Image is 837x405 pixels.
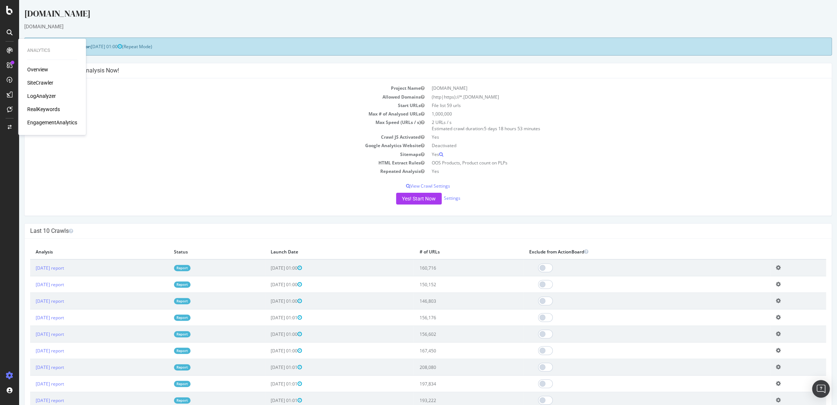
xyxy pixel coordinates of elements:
td: Max # of Analysed URLs [11,110,409,118]
div: [DOMAIN_NAME] [5,7,813,23]
td: File list 59 urls [409,101,807,110]
a: [DATE] report [17,298,45,304]
td: 150,152 [395,276,505,293]
td: Yes [409,167,807,175]
span: [DATE] 01:00 [252,348,283,354]
span: [DATE] 01:01 [252,364,283,370]
a: Settings [425,195,441,201]
td: 160,716 [395,259,505,276]
a: LogAnalyzer [27,92,56,100]
h4: Configure your New Analysis Now! [11,67,807,74]
span: [DATE] 01:00 [252,265,283,271]
td: Deactivated [409,141,807,150]
a: Report [155,364,171,370]
div: [DOMAIN_NAME] [5,23,813,30]
td: Max Speed (URLs / s) [11,118,409,133]
span: [DATE] 01:01 [252,397,283,404]
th: Status [149,244,246,259]
span: [DATE] 01:00 [252,298,283,304]
p: View Crawl Settings [11,183,807,189]
th: # of URLs [395,244,505,259]
td: 197,834 [395,376,505,392]
td: Allowed Domains [11,93,409,101]
td: Yes [409,133,807,141]
a: SiteCrawler [27,79,53,86]
a: Report [155,397,171,404]
a: Report [155,281,171,288]
a: [DATE] report [17,364,45,370]
td: 167,450 [395,342,505,359]
a: Report [155,265,171,271]
strong: Next Launch Scheduled for: [11,43,72,50]
h4: Last 10 Crawls [11,227,807,235]
td: OOS Products, Product count on PLPs [409,159,807,167]
td: 2 URLs / s Estimated crawl duration: [409,118,807,133]
a: Report [155,348,171,354]
span: [DATE] 01:01 [252,315,283,321]
a: [DATE] report [17,381,45,387]
td: Repeated Analysis [11,167,409,175]
td: Sitemaps [11,150,409,159]
th: Launch Date [246,244,395,259]
span: [DATE] 01:00 [252,331,283,337]
td: Project Name [11,84,409,92]
td: 1,000,000 [409,110,807,118]
span: [DATE] 01:00 [252,281,283,288]
span: [DATE] 01:00 [72,43,103,50]
td: Crawl JS Activated [11,133,409,141]
button: Yes! Start Now [377,193,423,205]
a: [DATE] report [17,397,45,404]
td: Yes [409,150,807,159]
a: [DATE] report [17,315,45,321]
a: RealKeywords [27,106,60,113]
a: Report [155,331,171,337]
span: [DATE] 01:01 [252,381,283,387]
a: [DATE] report [17,348,45,354]
td: 156,602 [395,326,505,342]
a: EngagementAnalytics [27,119,77,126]
td: [DOMAIN_NAME] [409,84,807,92]
td: 208,080 [395,359,505,376]
td: Start URLs [11,101,409,110]
a: [DATE] report [17,331,45,337]
td: 156,176 [395,309,505,326]
td: HTML Extract Rules [11,159,409,167]
th: Analysis [11,244,149,259]
td: Google Analytics Website [11,141,409,150]
a: Overview [27,66,48,73]
a: Report [155,315,171,321]
a: [DATE] report [17,265,45,271]
td: (http|https)://*.[DOMAIN_NAME] [409,93,807,101]
th: Exclude from ActionBoard [505,244,751,259]
a: Report [155,298,171,304]
div: Analytics [27,47,77,54]
div: Open Intercom Messenger [812,380,830,398]
a: [DATE] report [17,281,45,288]
a: Report [155,381,171,387]
div: (Repeat Mode) [5,38,813,56]
span: 5 days 18 hours 53 minutes [465,125,521,132]
td: 146,803 [395,293,505,309]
